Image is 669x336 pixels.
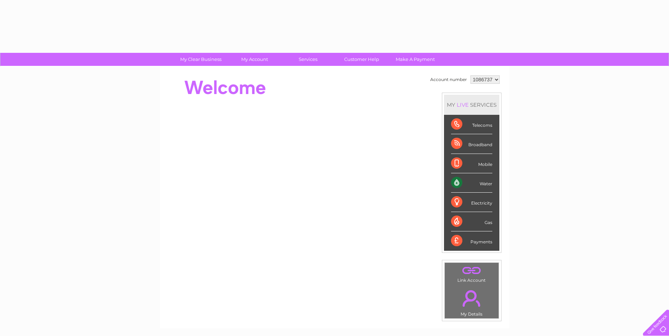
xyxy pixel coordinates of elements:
a: Customer Help [333,53,391,66]
a: Make A Payment [386,53,444,66]
div: MY SERVICES [444,95,499,115]
div: Telecoms [451,115,492,134]
a: . [446,265,497,277]
div: Broadband [451,134,492,154]
div: Water [451,173,492,193]
div: Electricity [451,193,492,212]
div: Payments [451,231,492,250]
a: Services [279,53,337,66]
td: My Details [444,284,499,319]
a: My Clear Business [172,53,230,66]
td: Account number [428,74,469,86]
a: . [446,286,497,311]
div: Mobile [451,154,492,173]
div: Gas [451,212,492,231]
div: LIVE [455,101,470,108]
a: My Account [225,53,284,66]
td: Link Account [444,262,499,285]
